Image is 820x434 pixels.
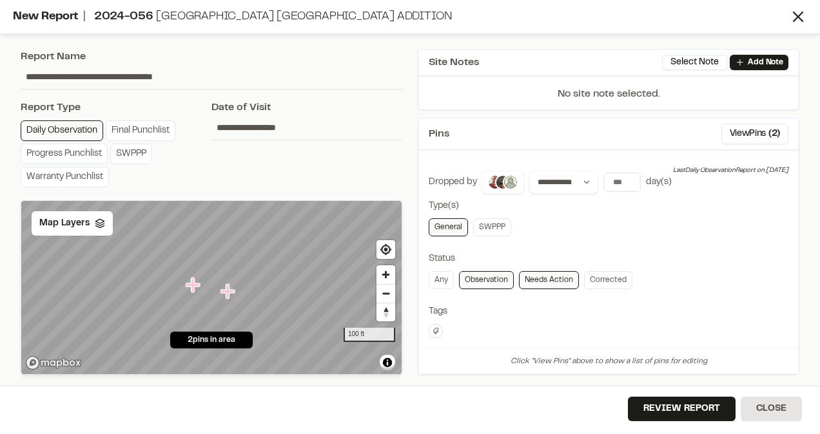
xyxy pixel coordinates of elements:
div: Last Daily Observation Report on [DATE] [673,165,788,176]
button: Find my location [376,240,395,259]
a: Needs Action [519,271,579,289]
a: SWPPP [110,144,152,164]
p: Add Note [748,57,783,68]
div: Type(s) [429,199,788,213]
img: Jason Luttrell [487,175,503,190]
button: Review Report [628,397,736,421]
a: SWPPP [473,218,511,236]
div: Dropped by [429,175,477,189]
div: Date of Visit [211,100,402,115]
a: Corrected [584,271,632,289]
button: Zoom in [376,265,395,284]
span: Site Notes [429,55,479,70]
span: Zoom out [376,285,395,303]
div: Report Name [21,49,402,64]
div: Status [429,252,788,266]
div: New Report [13,8,789,26]
div: 100 ft [344,328,395,342]
span: 2024-056 [94,12,153,22]
div: Map marker [220,283,237,300]
button: Select Note [662,55,727,70]
a: Final Punchlist [106,120,175,141]
div: day(s) [646,175,672,189]
span: Pins [429,126,449,142]
span: 2 pins in area [188,334,235,346]
img: Maurice. T. Burries Sr. [495,175,511,190]
p: No site note selected. [418,86,799,109]
img: Shawna Hesson [503,175,518,190]
canvas: Map [21,201,402,376]
span: ( 2 ) [768,127,780,141]
div: Report Type [21,100,211,115]
button: Zoom out [376,284,395,303]
button: Reset bearing to north [376,303,395,321]
button: Close [741,397,802,421]
div: Tags [429,305,788,319]
button: Toggle attribution [380,355,395,370]
button: ViewPins (2) [721,124,788,144]
a: Observation [459,271,514,289]
a: Any [429,271,454,289]
button: Jason Luttrell, Maurice. T. Burries Sr., Shawna Hesson [482,171,524,194]
span: Reset bearing to north [376,303,395,321]
div: Click "View Pins" above to show a list of pins for editing [418,348,799,374]
span: [GEOGRAPHIC_DATA] [GEOGRAPHIC_DATA] Addition [156,12,451,22]
div: Map marker [186,277,202,294]
button: Edit Tags [429,324,443,338]
a: General [429,218,468,236]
